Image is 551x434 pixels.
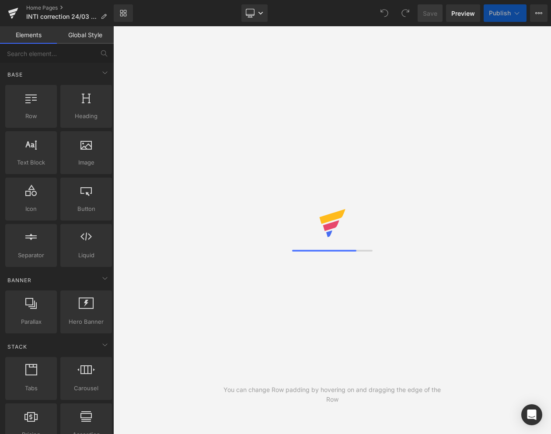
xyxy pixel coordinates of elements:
[8,384,54,393] span: Tabs
[223,385,442,404] div: You can change Row padding by hovering on and dragging the edge of the Row
[8,158,54,167] span: Text Block
[530,4,548,22] button: More
[376,4,393,22] button: Undo
[26,4,114,11] a: Home Pages
[489,10,511,17] span: Publish
[63,317,109,326] span: Hero Banner
[8,317,54,326] span: Parallax
[63,251,109,260] span: Liquid
[114,4,133,22] a: New Library
[8,251,54,260] span: Separator
[57,26,114,44] a: Global Style
[397,4,414,22] button: Redo
[8,204,54,213] span: Icon
[484,4,527,22] button: Publish
[7,276,32,284] span: Banner
[521,404,542,425] div: Open Intercom Messenger
[63,204,109,213] span: Button
[7,343,28,351] span: Stack
[8,112,54,121] span: Row
[423,9,437,18] span: Save
[63,112,109,121] span: Heading
[63,158,109,167] span: Image
[451,9,475,18] span: Preview
[446,4,480,22] a: Preview
[63,384,109,393] span: Carousel
[7,70,24,79] span: Base
[26,13,97,20] span: INTI correction 24/03 (version 2)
